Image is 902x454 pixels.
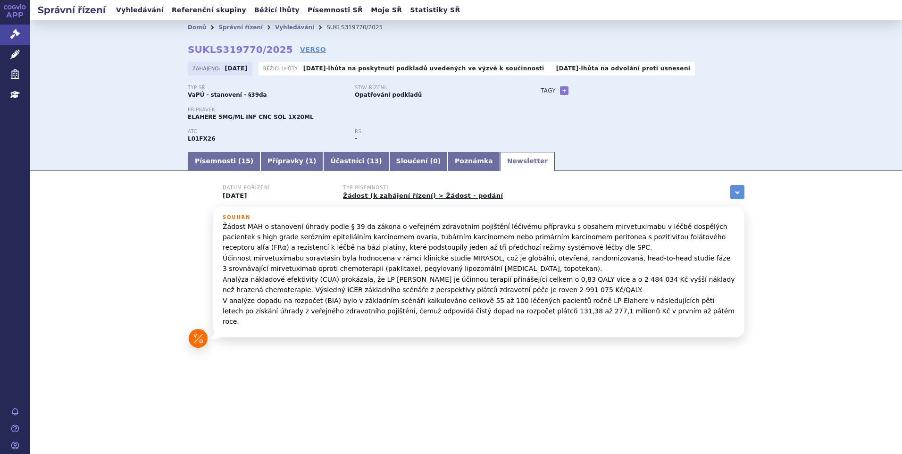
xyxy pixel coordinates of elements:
span: 15 [241,157,250,165]
a: Domů [188,24,206,31]
a: Přípravky (1) [260,152,323,171]
p: - [303,65,544,72]
strong: SUKLS319770/2025 [188,44,293,55]
a: Účastníci (13) [323,152,389,171]
h3: Datum pořízení [223,185,331,191]
p: Typ SŘ: [188,85,345,91]
a: Vyhledávání [113,4,167,17]
a: lhůta na odvolání proti usnesení [581,65,690,72]
span: ELAHERE 5MG/ML INF CNC SOL 1X20ML [188,114,314,120]
strong: [DATE] [303,65,326,72]
a: Písemnosti (15) [188,152,260,171]
p: - [556,65,691,72]
h3: Tagy [541,85,556,96]
strong: - [355,135,357,142]
p: Přípravek: [188,107,522,113]
a: VERSO [300,45,326,54]
a: Moje SŘ [368,4,405,17]
a: Běžící lhůty [251,4,302,17]
h2: Správní řízení [30,3,113,17]
a: Newsletter [500,152,555,171]
p: [DATE] [223,192,331,200]
a: Žádost (k zahájení řízení) > Žádost - podání [343,192,503,199]
h3: Typ písemnosti [343,185,503,191]
span: 0 [433,157,438,165]
strong: VaPÚ - stanovení - §39da [188,92,267,98]
span: Zahájeno: [192,65,222,72]
a: zobrazit vše [730,185,744,199]
p: Stav řízení: [355,85,512,91]
p: ATC: [188,129,345,135]
a: Písemnosti SŘ [305,4,366,17]
strong: MIRVETUXIMAB SORAVTANSIN [188,135,216,142]
a: Referenční skupiny [169,4,249,17]
a: lhůta na poskytnutí podkladů uvedených ve výzvě k součinnosti [328,65,544,72]
h3: Souhrn [223,215,735,220]
strong: Opatřování podkladů [355,92,422,98]
span: 1 [309,157,313,165]
a: Poznámka [448,152,500,171]
a: Správní řízení [218,24,263,31]
a: Statistiky SŘ [407,4,463,17]
a: Vyhledávání [275,24,314,31]
span: 13 [370,157,379,165]
p: Žádost MAH o stanovení úhrady podle § 39 da zákona o veřejném zdravotním pojištění léčivému přípr... [223,221,735,327]
strong: [DATE] [556,65,579,72]
a: Sloučení (0) [389,152,448,171]
span: Běžící lhůty: [263,65,301,72]
strong: [DATE] [225,65,248,72]
li: SUKLS319770/2025 [326,20,395,34]
p: RS: [355,129,512,135]
a: + [560,86,568,95]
